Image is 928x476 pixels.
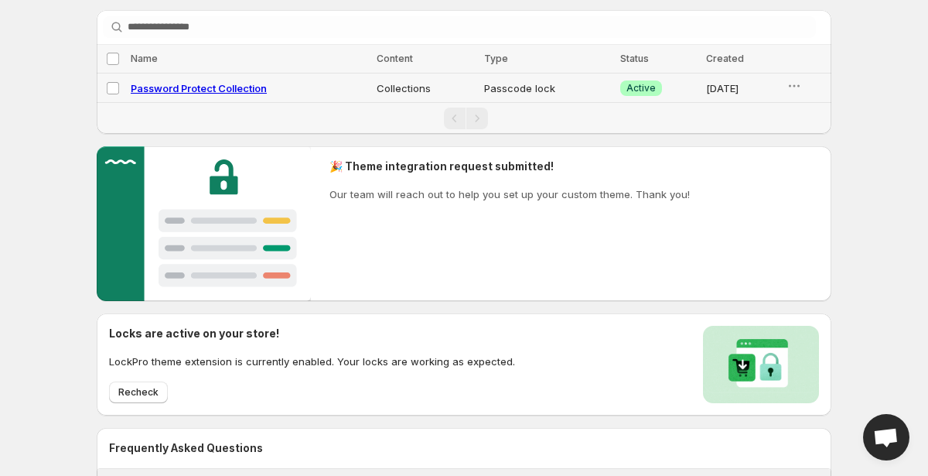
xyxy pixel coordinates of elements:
[109,440,819,456] h2: Frequently Asked Questions
[620,53,649,64] span: Status
[479,74,616,103] td: Passcode lock
[701,74,781,103] td: [DATE]
[626,82,656,94] span: Active
[131,82,267,94] a: Password Protect Collection
[97,102,831,134] nav: Pagination
[703,326,819,403] img: Locks activated
[109,354,515,369] p: LockPro theme extension is currently enabled. Your locks are working as expected.
[484,53,508,64] span: Type
[329,187,690,202] p: Our team will reach out to help you set up your custom theme. Thank you!
[109,382,168,403] button: Recheck
[706,53,744,64] span: Created
[863,414,909,461] div: Open chat
[109,326,515,341] h2: Locks are active on your store!
[377,53,413,64] span: Content
[329,159,690,174] h2: 🎉 Theme integration request submitted!
[372,74,479,103] td: Collections
[131,53,158,64] span: Name
[118,386,159,399] span: Recheck
[97,146,311,301] img: Customer support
